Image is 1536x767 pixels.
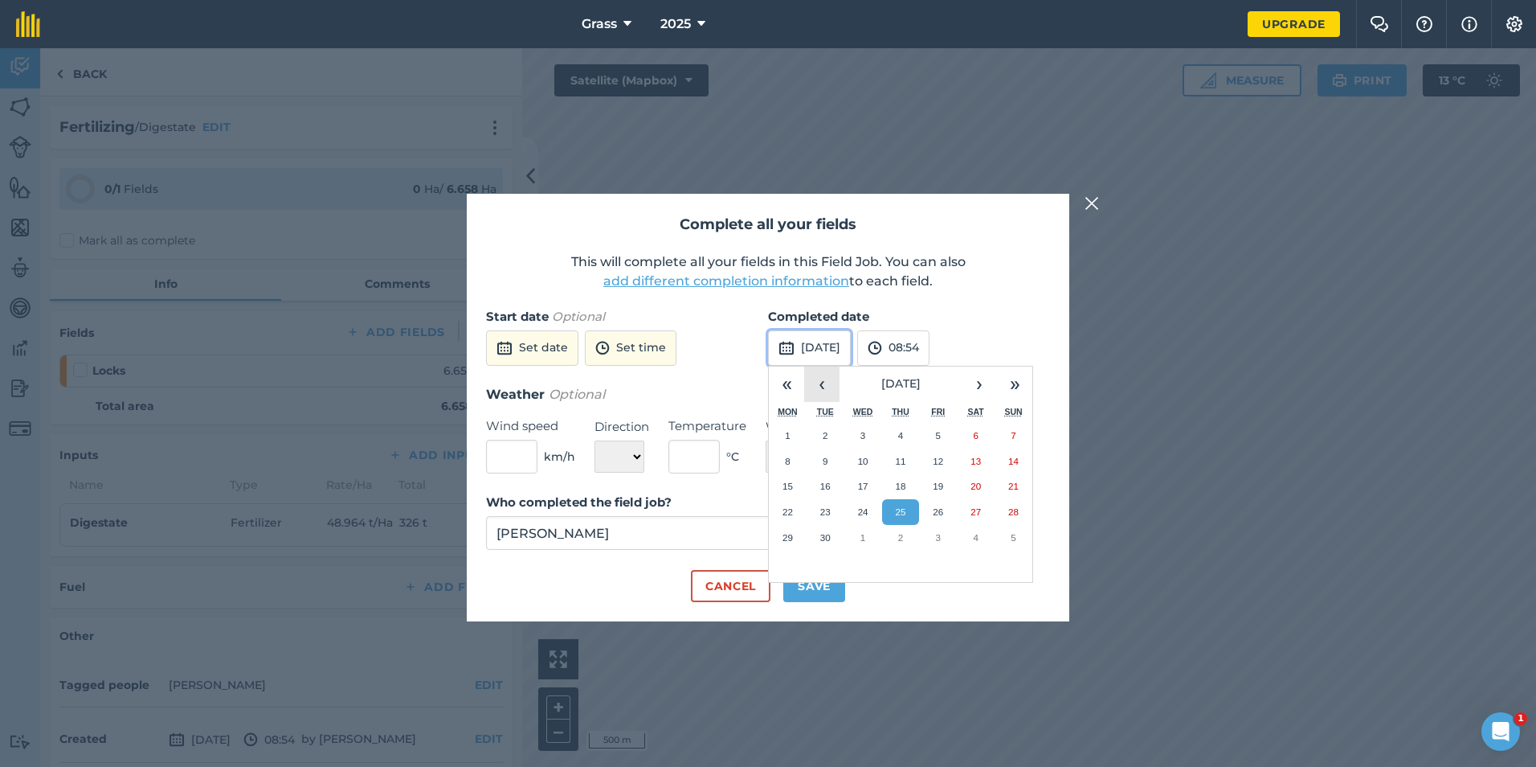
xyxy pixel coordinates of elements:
[486,494,672,510] strong: Who completed the field job?
[769,474,807,499] button: 15 September 2025
[970,507,981,517] abbr: 27 September 2025
[486,213,1050,236] h2: Complete all your fields
[782,507,793,517] abbr: 22 September 2025
[919,449,957,474] button: 12 September 2025
[552,309,605,324] em: Optional
[973,532,978,543] abbr: 4 October 2025
[769,449,807,474] button: 8 September 2025
[817,407,834,416] abbr: Tuesday
[919,474,957,499] button: 19 September 2025
[782,532,793,543] abbr: 29 September 2025
[582,14,617,34] span: Grass
[804,367,839,402] button: ‹
[895,456,905,466] abbr: 11 September 2025
[807,423,844,449] button: 2 September 2025
[823,456,827,466] abbr: 9 September 2025
[496,338,513,358] img: svg+xml;base64,PD94bWwgdmVyc2lvbj0iMS4wIiBlbmNvZGluZz0idXRmLTgiPz4KPCEtLSBHZW5lcmF0b3I6IEFkb2JlIE...
[769,525,807,551] button: 29 September 2025
[595,338,610,358] img: svg+xml;base64,PD94bWwgdmVyc2lvbj0iMS4wIiBlbmNvZGluZz0idXRmLTgiPz4KPCEtLSBHZW5lcmF0b3I6IEFkb2JlIE...
[882,449,920,474] button: 11 September 2025
[1008,481,1019,491] abbr: 21 September 2025
[807,474,844,499] button: 16 September 2025
[783,570,845,602] button: Save
[785,430,790,441] abbr: 1 September 2025
[933,507,943,517] abbr: 26 September 2025
[957,525,995,551] button: 4 October 2025
[858,507,868,517] abbr: 24 September 2025
[881,376,921,391] span: [DATE]
[820,481,831,491] abbr: 16 September 2025
[895,507,905,517] abbr: 25 September 2025
[995,499,1032,525] button: 28 September 2025
[973,430,978,441] abbr: 6 September 2025
[820,532,831,543] abbr: 30 September 2025
[957,474,995,499] button: 20 September 2025
[668,416,746,436] label: Temperature
[486,252,1050,291] p: This will complete all your fields in this Field Job. You can also to each field.
[778,338,795,358] img: svg+xml;base64,PD94bWwgdmVyc2lvbj0iMS4wIiBlbmNvZGluZz0idXRmLTgiPz4KPCEtLSBHZW5lcmF0b3I6IEFkb2JlIE...
[807,499,844,525] button: 23 September 2025
[1085,194,1099,213] img: svg+xml;base64,PHN2ZyB4bWxucz0iaHR0cDovL3d3dy53My5vcmcvMjAwMC9zdmciIHdpZHRoPSIyMiIgaGVpZ2h0PSIzMC...
[858,456,868,466] abbr: 10 September 2025
[839,367,962,402] button: [DATE]
[919,499,957,525] button: 26 September 2025
[1008,507,1019,517] abbr: 28 September 2025
[782,481,793,491] abbr: 15 September 2025
[933,481,943,491] abbr: 19 September 2025
[882,525,920,551] button: 2 October 2025
[995,525,1032,551] button: 5 October 2025
[844,449,882,474] button: 10 September 2025
[1505,16,1524,32] img: A cog icon
[857,330,929,366] button: 08:54
[726,448,739,466] span: ° C
[844,423,882,449] button: 3 September 2025
[1011,430,1015,441] abbr: 7 September 2025
[844,525,882,551] button: 1 October 2025
[931,407,945,416] abbr: Friday
[895,481,905,491] abbr: 18 September 2025
[769,499,807,525] button: 22 September 2025
[844,474,882,499] button: 17 September 2025
[549,387,605,402] em: Optional
[868,338,882,358] img: svg+xml;base64,PD94bWwgdmVyc2lvbj0iMS4wIiBlbmNvZGluZz0idXRmLTgiPz4KPCEtLSBHZW5lcmF0b3I6IEFkb2JlIE...
[769,423,807,449] button: 1 September 2025
[486,384,1050,405] h3: Weather
[844,499,882,525] button: 24 September 2025
[957,499,995,525] button: 27 September 2025
[1004,407,1022,416] abbr: Sunday
[860,532,865,543] abbr: 1 October 2025
[858,481,868,491] abbr: 17 September 2025
[1514,712,1527,725] span: 1
[486,330,578,366] button: Set date
[594,417,649,437] label: Direction
[997,367,1032,402] button: »
[936,532,941,543] abbr: 3 October 2025
[769,367,804,402] button: «
[970,481,981,491] abbr: 20 September 2025
[1481,712,1520,751] iframe: Intercom live chat
[486,309,549,324] strong: Start date
[962,367,997,402] button: ›
[585,330,676,366] button: Set time
[768,309,869,324] strong: Completed date
[766,417,845,437] label: Weather
[919,423,957,449] button: 5 September 2025
[968,407,984,416] abbr: Saturday
[970,456,981,466] abbr: 13 September 2025
[1008,456,1019,466] abbr: 14 September 2025
[820,507,831,517] abbr: 23 September 2025
[957,449,995,474] button: 13 September 2025
[1415,16,1434,32] img: A question mark icon
[882,423,920,449] button: 4 September 2025
[1370,16,1389,32] img: Two speech bubbles overlapping with the left bubble in the forefront
[1461,14,1477,34] img: svg+xml;base64,PHN2ZyB4bWxucz0iaHR0cDovL3d3dy53My5vcmcvMjAwMC9zdmciIHdpZHRoPSIxNyIgaGVpZ2h0PSIxNy...
[898,532,903,543] abbr: 2 October 2025
[1248,11,1340,37] a: Upgrade
[823,430,827,441] abbr: 2 September 2025
[882,474,920,499] button: 18 September 2025
[807,525,844,551] button: 30 September 2025
[778,407,798,416] abbr: Monday
[919,525,957,551] button: 3 October 2025
[995,449,1032,474] button: 14 September 2025
[768,330,851,366] button: [DATE]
